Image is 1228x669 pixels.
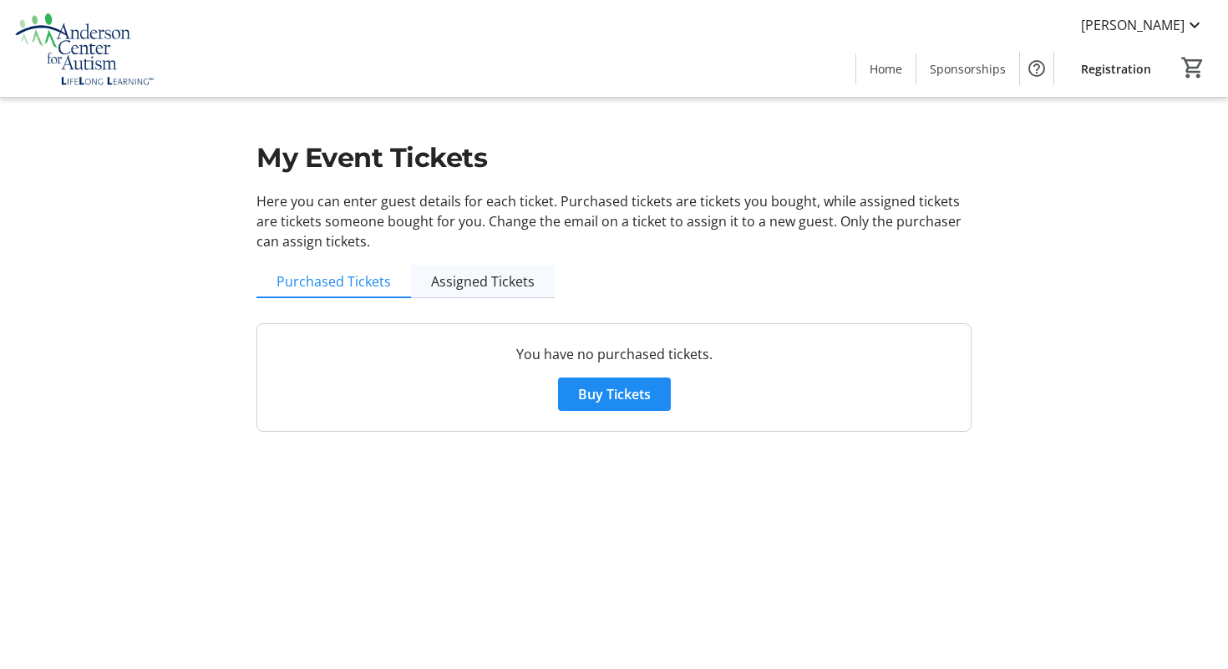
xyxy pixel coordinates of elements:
[256,138,972,178] h1: My Event Tickets
[930,60,1006,78] span: Sponsorships
[256,191,972,251] p: Here you can enter guest details for each ticket. Purchased tickets are tickets you bought, while...
[1020,52,1053,85] button: Help
[1068,53,1165,84] a: Registration
[277,344,951,364] p: You have no purchased tickets.
[10,7,159,90] img: Anderson Center for Autism's Logo
[916,53,1019,84] a: Sponsorships
[1081,15,1185,35] span: [PERSON_NAME]
[558,378,671,411] button: Buy Tickets
[1178,53,1208,83] button: Cart
[856,53,916,84] a: Home
[277,275,391,288] span: Purchased Tickets
[1081,60,1151,78] span: Registration
[578,384,651,404] span: Buy Tickets
[870,60,902,78] span: Home
[431,275,535,288] span: Assigned Tickets
[1068,12,1218,38] button: [PERSON_NAME]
